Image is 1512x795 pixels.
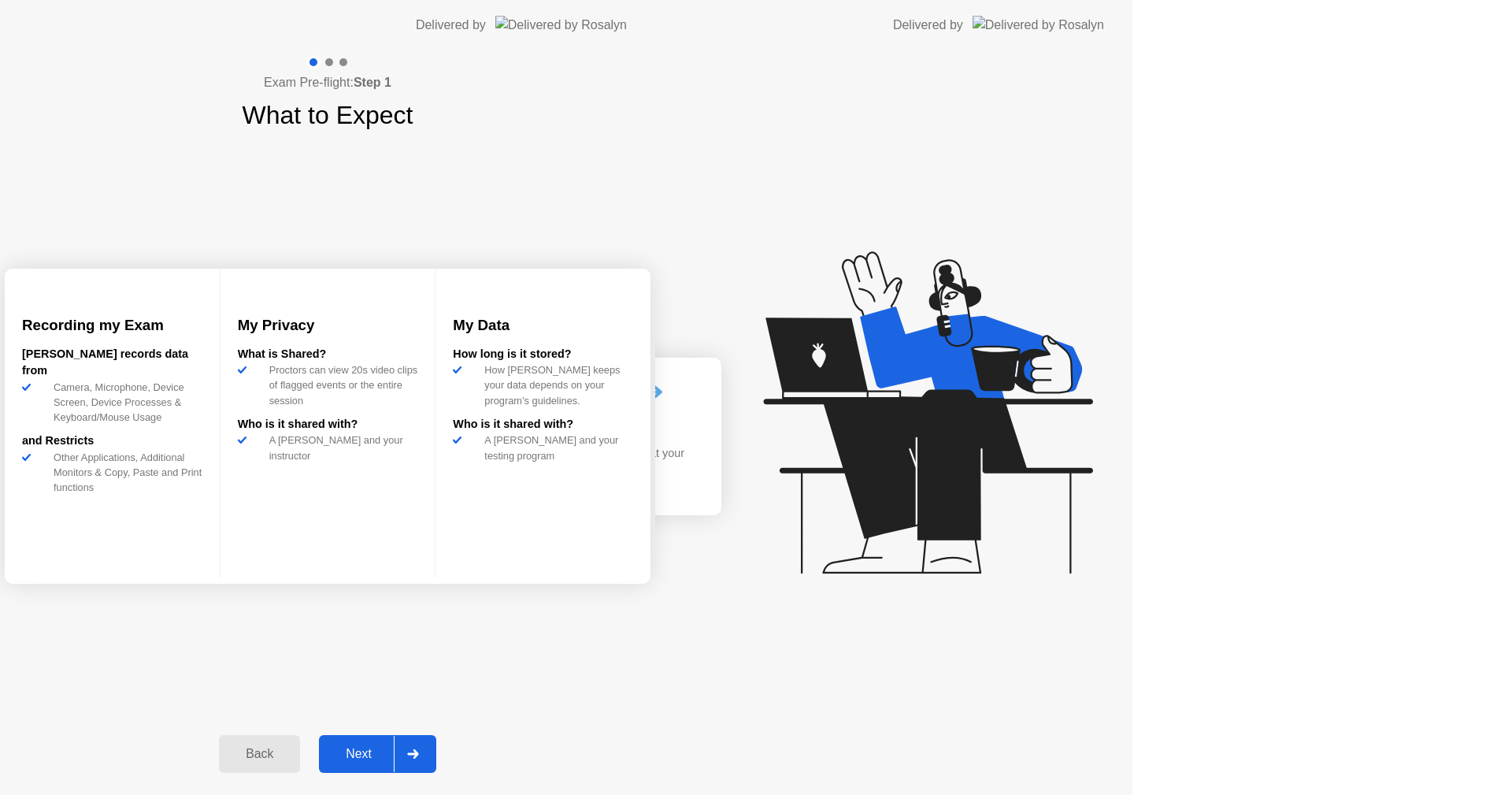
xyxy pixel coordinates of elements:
div: Delivered by [416,16,486,35]
div: A [PERSON_NAME] and your testing program [478,433,633,463]
div: Who is it shared with? [453,416,633,433]
button: Back [219,735,300,773]
h1: What to Expect [243,96,413,134]
div: Other Applications, Additional Monitors & Copy, Paste and Print functions [47,450,202,496]
div: Proctors can view 20s video clips of flagged events or the entire session [263,362,418,408]
button: Next [319,735,436,773]
div: How long is it stored? [453,346,633,363]
img: Delivered by Rosalyn [973,16,1104,34]
img: Delivered by Rosalyn [495,16,627,34]
div: Next [324,747,394,761]
div: How [PERSON_NAME] keeps your data depends on your program’s guidelines. [478,362,633,408]
h3: Recording my Exam [22,314,202,336]
div: and Restricts [22,433,202,450]
b: Step 1 [354,76,391,89]
div: What is Shared? [238,346,418,363]
h3: My Data [453,314,633,336]
div: A [PERSON_NAME] and your instructor [263,433,418,463]
div: Camera, Microphone, Device Screen, Device Processes & Keyboard/Mouse Usage [47,380,202,425]
h3: My Privacy [238,314,418,336]
h4: Exam Pre-flight: [264,73,391,92]
div: Delivered by [893,16,963,35]
div: Back [224,747,295,761]
div: Who is it shared with? [238,416,418,433]
div: [PERSON_NAME] records data from [22,346,202,380]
